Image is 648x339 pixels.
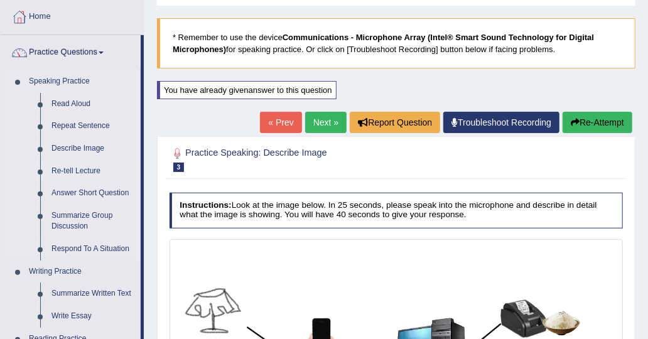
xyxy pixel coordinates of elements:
[46,115,141,137] a: Repeat Sentence
[170,146,451,172] h2: Practice Speaking: Describe Image
[46,160,141,183] a: Re-tell Lecture
[46,305,141,328] a: Write Essay
[46,137,141,160] a: Describe Image
[173,163,185,172] span: 3
[157,18,635,68] blockquote: * Remember to use the device for speaking practice. Or click on [Troubleshoot Recording] button b...
[46,93,141,116] a: Read Aloud
[46,282,141,305] a: Summarize Written Text
[23,70,141,93] a: Speaking Practice
[1,35,141,67] a: Practice Questions
[173,33,594,54] b: Communications - Microphone Array (Intel® Smart Sound Technology for Digital Microphones)
[23,261,141,283] a: Writing Practice
[443,112,559,133] a: Troubleshoot Recording
[170,193,624,229] h4: Look at the image below. In 25 seconds, please speak into the microphone and describe in detail w...
[46,182,141,205] a: Answer Short Question
[46,238,141,261] a: Respond To A Situation
[563,112,632,133] button: Re-Attempt
[46,205,141,238] a: Summarize Group Discussion
[350,112,440,133] button: Report Question
[305,112,347,133] a: Next »
[260,112,301,133] a: « Prev
[180,200,231,210] b: Instructions:
[157,81,337,99] div: You have already given answer to this question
